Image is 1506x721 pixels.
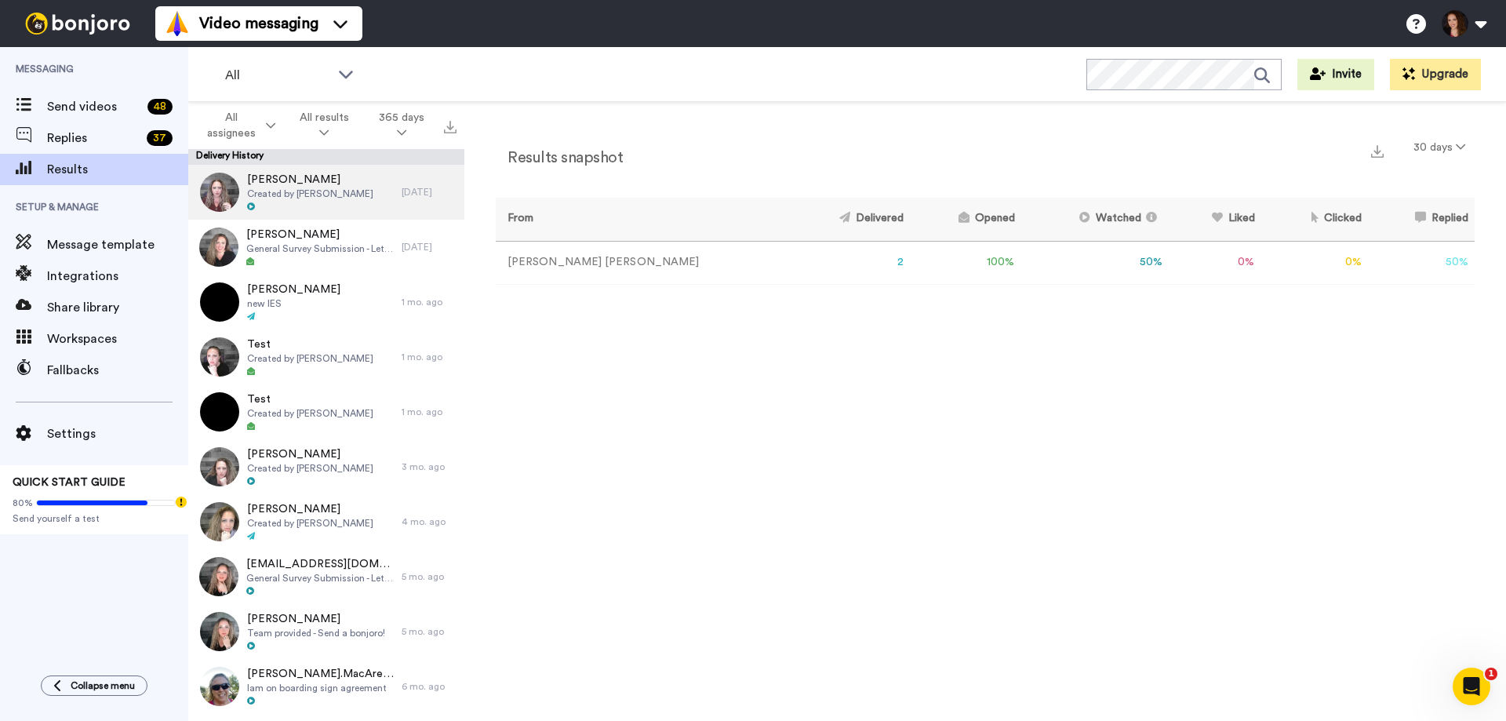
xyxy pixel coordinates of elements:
[402,680,457,693] div: 6 mo. ago
[247,446,373,462] span: [PERSON_NAME]
[1453,668,1490,705] iframe: Intercom live chat
[1485,668,1497,680] span: 1
[247,501,373,517] span: [PERSON_NAME]
[496,241,788,284] td: [PERSON_NAME] [PERSON_NAME]
[199,13,318,35] span: Video messaging
[1390,59,1481,90] button: Upgrade
[191,104,285,147] button: All assignees
[1368,241,1475,284] td: 50 %
[147,99,173,115] div: 48
[188,604,464,659] a: [PERSON_NAME]Team provided - Send a bonjoro!5 mo. ago
[47,160,188,179] span: Results
[402,625,457,638] div: 5 mo. ago
[200,667,239,706] img: 4b9bede3-c849-4a9e-95f2-8adb73ce3ad1-thumb.jpg
[402,406,457,418] div: 1 mo. ago
[200,173,239,212] img: 953a7851-1a47-48f2-9905-2ef41091b0cb-thumb.jpg
[285,104,364,147] button: All results
[788,241,910,284] td: 2
[47,235,188,254] span: Message template
[47,97,141,116] span: Send videos
[188,220,464,275] a: [PERSON_NAME]General Survey Submission - Lets Help!![DATE]
[364,104,439,147] button: 365 days
[439,114,461,137] button: Export all results that match these filters now.
[247,627,385,639] span: Team provided - Send a bonjoro!
[402,351,457,363] div: 1 mo. ago
[200,502,239,541] img: 3d291ed9-1167-4a4b-94ad-1f33f6114f75-thumb.jpg
[199,557,238,596] img: 24544e15-8f6d-4047-bd5a-cc9f7085cea6-thumb.jpg
[71,679,135,692] span: Collapse menu
[200,282,239,322] img: 9e806381-121a-4dbe-8c5d-66616c5d77ed-thumb.jpg
[247,407,373,420] span: Created by [PERSON_NAME]
[188,149,464,165] div: Delivery History
[188,659,464,714] a: [PERSON_NAME].MacAreveyIam on boarding sign agreement6 mo. ago
[200,337,239,377] img: 25c4cc46-7755-4f06-839a-7e4a5a4af781-thumb.jpg
[910,198,1020,241] th: Opened
[47,330,188,348] span: Workspaces
[188,549,464,604] a: [EMAIL_ADDRESS][DOMAIN_NAME]General Survey Submission - Lets Help!!5 mo. ago
[188,494,464,549] a: [PERSON_NAME]Created by [PERSON_NAME]4 mo. ago
[1021,198,1170,241] th: Watched
[200,447,239,486] img: 34f06117-a621-49d2-b28f-c0557567208b-thumb.jpg
[444,121,457,133] img: export.svg
[247,188,373,200] span: Created by [PERSON_NAME]
[246,227,394,242] span: [PERSON_NAME]
[201,110,263,141] span: All assignees
[1169,241,1260,284] td: 0 %
[1297,59,1374,90] button: Invite
[1021,241,1170,284] td: 50 %
[165,11,190,36] img: vm-color.svg
[247,297,340,310] span: new IES
[247,666,394,682] span: [PERSON_NAME].MacArevey
[402,296,457,308] div: 1 mo. ago
[246,242,394,255] span: General Survey Submission - Lets Help!!
[788,198,910,241] th: Delivered
[47,424,188,443] span: Settings
[1404,133,1475,162] button: 30 days
[1261,198,1369,241] th: Clicked
[247,172,373,188] span: [PERSON_NAME]
[910,241,1020,284] td: 100 %
[1371,145,1384,158] img: export.svg
[402,241,457,253] div: [DATE]
[47,267,188,286] span: Integrations
[402,461,457,473] div: 3 mo. ago
[47,361,188,380] span: Fallbacks
[246,556,394,572] span: [EMAIL_ADDRESS][DOMAIN_NAME]
[225,66,330,85] span: All
[19,13,136,35] img: bj-logo-header-white.svg
[41,675,147,696] button: Collapse menu
[1366,139,1388,162] button: Export a summary of each team member’s results that match this filter now.
[188,330,464,384] a: TestCreated by [PERSON_NAME]1 mo. ago
[1261,241,1369,284] td: 0 %
[200,392,239,432] img: 6e3f3a79-9814-4dfa-b662-0a17d8bc567c-thumb.jpg
[188,165,464,220] a: [PERSON_NAME]Created by [PERSON_NAME][DATE]
[402,570,457,583] div: 5 mo. ago
[247,337,373,352] span: Test
[47,298,188,317] span: Share library
[1368,198,1475,241] th: Replied
[1169,198,1260,241] th: Liked
[402,186,457,198] div: [DATE]
[247,391,373,407] span: Test
[496,198,788,241] th: From
[247,517,373,530] span: Created by [PERSON_NAME]
[188,275,464,330] a: [PERSON_NAME]new IES1 mo. ago
[188,439,464,494] a: [PERSON_NAME]Created by [PERSON_NAME]3 mo. ago
[496,149,623,166] h2: Results snapshot
[174,495,188,509] div: Tooltip anchor
[247,682,394,694] span: Iam on boarding sign agreement
[200,612,239,651] img: 57662eb7-4962-464a-b1fa-6b2bd369f117-thumb.jpg
[247,352,373,365] span: Created by [PERSON_NAME]
[188,384,464,439] a: TestCreated by [PERSON_NAME]1 mo. ago
[13,497,33,509] span: 80%
[247,282,340,297] span: [PERSON_NAME]
[247,611,385,627] span: [PERSON_NAME]
[147,130,173,146] div: 37
[246,572,394,584] span: General Survey Submission - Lets Help!!
[13,477,125,488] span: QUICK START GUIDE
[13,512,176,525] span: Send yourself a test
[402,515,457,528] div: 4 mo. ago
[247,462,373,475] span: Created by [PERSON_NAME]
[47,129,140,147] span: Replies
